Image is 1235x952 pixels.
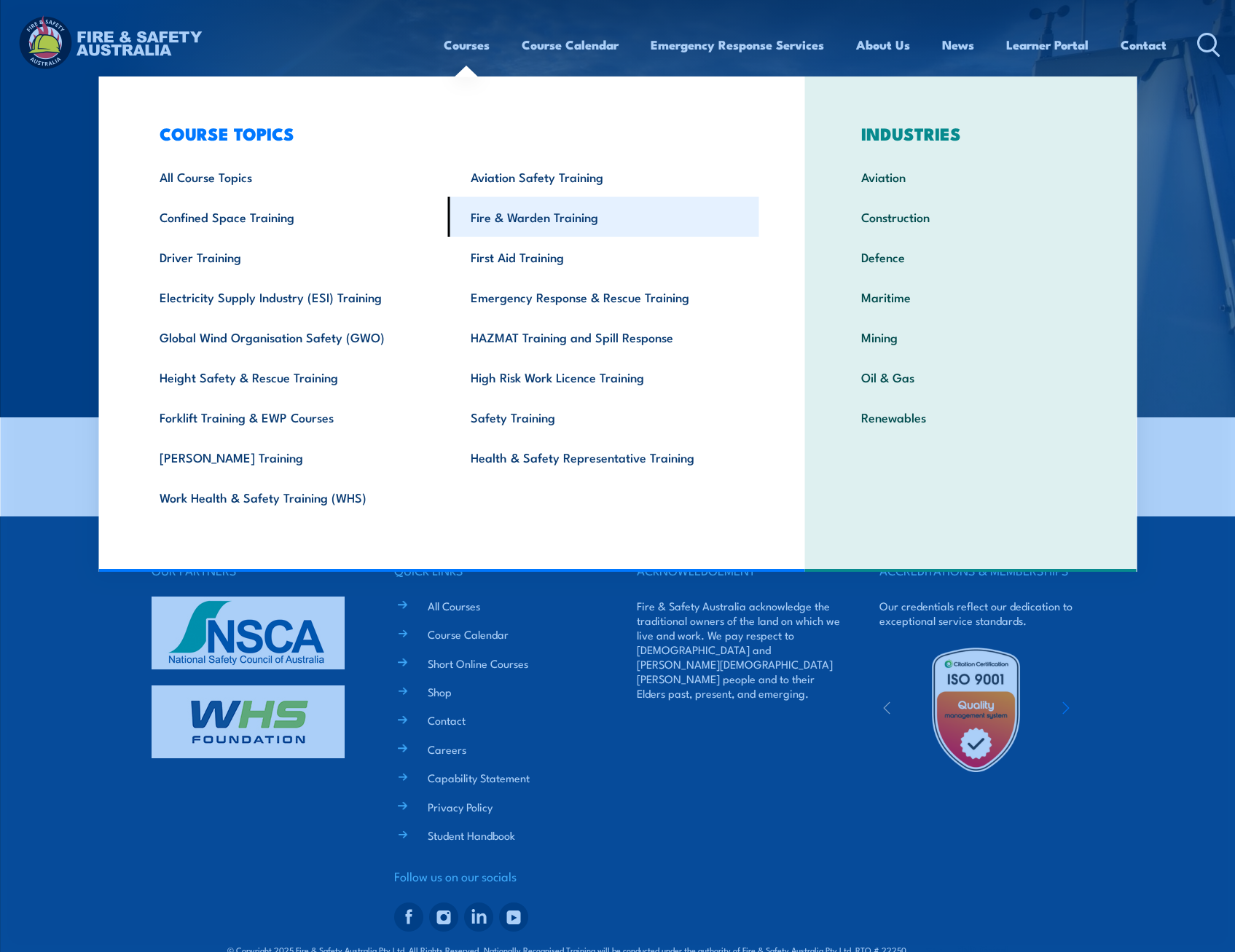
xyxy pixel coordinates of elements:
[428,741,466,757] a: Careers
[137,437,448,477] a: [PERSON_NAME] Training
[856,25,910,64] a: About Us
[428,598,480,613] a: All Courses
[137,397,448,437] a: Forklift Training & EWP Courses
[448,277,759,317] a: Emergency Response & Rescue Training
[912,646,1040,774] img: Untitled design (19)
[839,157,1103,197] a: Aviation
[137,477,448,517] a: Work Health & Safety Training (WHS)
[137,123,759,143] h3: COURSE TOPICS
[839,277,1103,317] a: Maritime
[428,799,493,814] a: Privacy Policy
[137,277,448,317] a: Electricity Supply Industry (ESI) Training
[1040,685,1167,735] img: ewpa-logo
[428,626,509,642] a: Course Calendar
[137,357,448,397] a: Height Safety & Rescue Training
[879,599,1083,628] p: Our credentials reflect our dedication to exceptional service standards.
[637,599,841,701] p: Fire & Safety Australia acknowledge the traditional owners of the land on which we live and work....
[137,197,448,237] a: Confined Space Training
[394,866,598,886] h4: Follow us on our socials
[448,237,759,277] a: First Aid Training
[448,317,759,357] a: HAZMAT Training and Spill Response
[839,197,1103,237] a: Construction
[137,157,448,197] a: All Course Topics
[428,770,530,785] a: Capability Statement
[522,25,619,64] a: Course Calendar
[651,25,824,64] a: Emergency Response Services
[448,397,759,437] a: Safety Training
[152,685,345,758] img: whs-logo-footer
[428,684,452,699] a: Shop
[839,123,1103,143] h3: INDUSTRIES
[839,397,1103,437] a: Renewables
[152,597,345,669] img: nsca-logo-footer
[839,317,1103,357] a: Mining
[1121,25,1167,64] a: Contact
[839,237,1103,277] a: Defence
[428,712,466,728] a: Contact
[1006,25,1089,64] a: Learner Portal
[448,357,759,397] a: High Risk Work Licence Training
[448,157,759,197] a: Aviation Safety Training
[444,25,490,64] a: Courses
[428,827,515,843] a: Student Handbook
[428,656,528,671] a: Short Online Courses
[137,237,448,277] a: Driver Training
[942,25,974,64] a: News
[448,197,759,237] a: Fire & Warden Training
[839,357,1103,397] a: Oil & Gas
[448,437,759,477] a: Health & Safety Representative Training
[137,317,448,357] a: Global Wind Organisation Safety (GWO)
